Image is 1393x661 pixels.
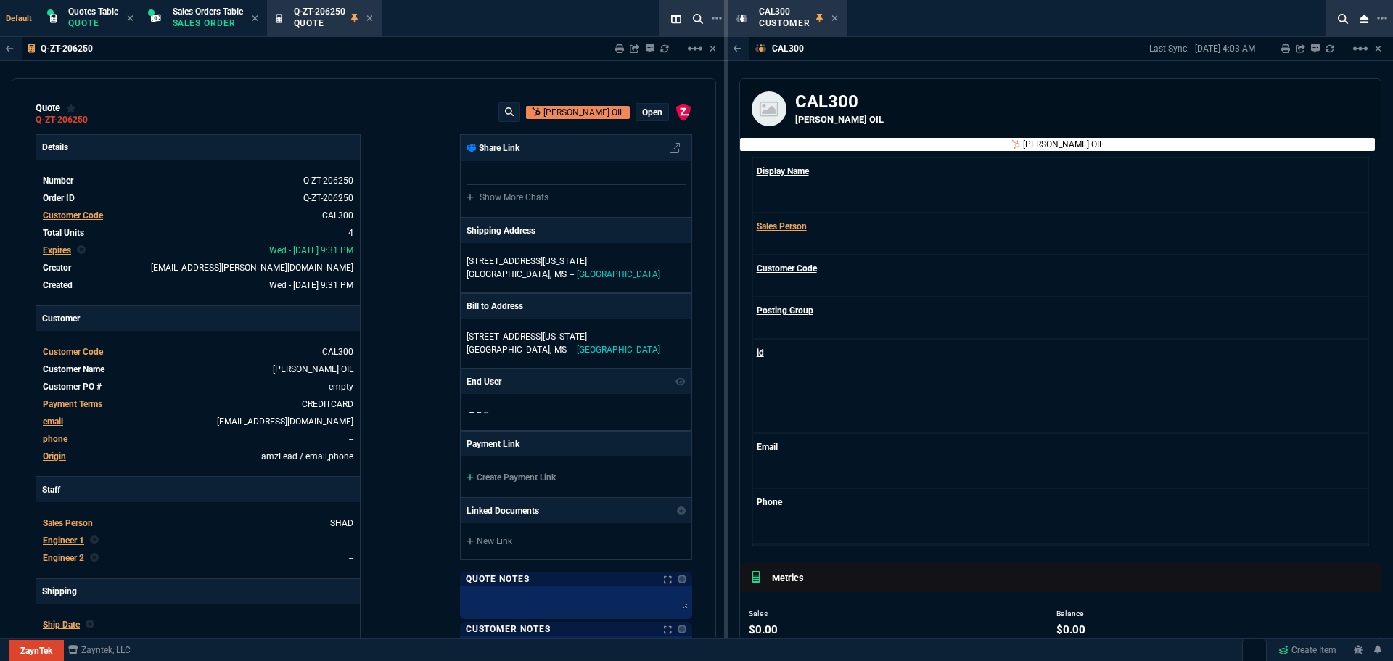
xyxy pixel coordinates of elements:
tr: undefined [42,379,354,394]
tr: undefined [42,226,354,240]
tr: Name [753,489,1368,544]
a: Create Payment Link [467,472,556,483]
nx-icon: Clear selected rep [90,551,99,564]
p: Q-ZT-206250 [41,43,93,54]
a: FEDEX [326,637,353,647]
a: empty [329,382,353,392]
mat-icon: Example home icon [686,40,704,57]
p: Quote [294,17,345,29]
nx-icon: Open New Tab [712,12,722,25]
a: New Link [467,535,686,548]
p: Customer [759,17,811,29]
p: Customer [36,306,360,331]
tr: undefined [42,278,354,292]
div: Add to Watchlist [66,102,76,114]
p: Shipping Address [467,224,535,237]
tr: See Marketplace Order [753,340,1368,434]
span: Customer Code [43,347,103,357]
nx-icon: Back to Table [6,44,14,54]
a: Hide Workbench [1375,43,1381,54]
a: -- [349,434,353,444]
a: msbcCompanyName [64,644,135,657]
span: [GEOGRAPHIC_DATA] [577,269,660,279]
tr: undefined [42,345,354,359]
tr: See Marketplace Order [42,191,354,205]
span: Display Name [757,166,809,176]
tr: Name [753,434,1368,489]
nx-icon: Open New Tab [1377,12,1387,25]
h5: Metrics [772,571,1375,585]
span: 2025-10-15T21:31:39.171Z [269,245,353,255]
nx-icon: Show/Hide End User to Customer [675,375,686,388]
span: email [43,416,63,427]
span: Created [43,280,73,290]
span: Balance [1056,609,1084,618]
span: -- [477,407,481,417]
span: Creator [43,263,71,273]
nx-icon: Clear selected rep [86,618,94,631]
tr: undefined [42,208,354,223]
a: -- [349,553,353,563]
p: CAL300 [772,43,804,54]
span: Agent [43,637,66,647]
a: Origin [43,451,66,461]
span: Customer Name [43,364,104,374]
tr: undefined [42,243,354,258]
a: Q-ZT-206250 [36,119,88,121]
div: quote [36,102,76,114]
nx-icon: Close Workbench [1354,10,1374,28]
p: End User [467,375,501,388]
p: Payment Link [467,438,519,451]
tr: undefined [42,397,354,411]
p: Linked Documents [467,504,539,517]
tr: undefined [753,213,1368,255]
tr: See Marketplace Order [42,173,354,188]
a: Create Item [1273,639,1342,661]
span: Expires [43,245,71,255]
a: See Marketplace Order [303,193,353,203]
span: Payment Terms [43,399,102,409]
p: Bill to Address [467,300,523,313]
span: CAL300 [759,7,790,17]
a: Open Customer in hubSpot [740,138,1375,151]
span: Order ID [43,193,75,203]
nx-icon: Close Tab [366,13,373,25]
span: amzLead / email,phone [261,451,353,461]
span: MS [554,345,567,355]
span: Customer PO # [43,382,102,392]
a: SHAD [330,518,353,528]
nx-icon: Split Panels [665,10,687,28]
span: [GEOGRAPHIC_DATA], [467,345,551,355]
span: -- [570,345,574,355]
span: -- [570,269,574,279]
span: Customer Code [757,263,817,274]
span: Engineer 2 [43,553,84,563]
span: Sales Person [43,518,93,528]
nx-icon: Close Tab [252,13,258,25]
span: Sales Orders Table [173,7,243,17]
span: balance [1056,623,1085,636]
h3: CAL300 [795,91,1369,112]
nx-icon: Search [687,10,709,28]
span: Ship Date [43,620,80,630]
span: Total Units [43,228,84,238]
tr: Customer Type [753,297,1368,340]
p: Details [36,135,360,160]
span: sales [749,623,778,636]
span: Quotes Table [68,7,118,17]
a: CAL300 [322,210,353,221]
tr: Name [753,255,1368,297]
span: Sales [749,609,768,618]
p: open [642,107,662,118]
p: [STREET_ADDRESS][US_STATE] [467,255,686,268]
a: Hide Workbench [710,43,716,54]
a: CLARK OIL [273,364,353,374]
p: [PERSON_NAME] OIL [543,106,624,119]
tr: undefined [42,516,354,530]
nx-icon: Close Tab [127,13,133,25]
p: [DATE] 4:03 AM [1195,43,1255,54]
tr: undefined [42,449,354,464]
span: -- [349,620,353,630]
span: [GEOGRAPHIC_DATA] [577,345,660,355]
p: Customer Notes [466,623,551,635]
